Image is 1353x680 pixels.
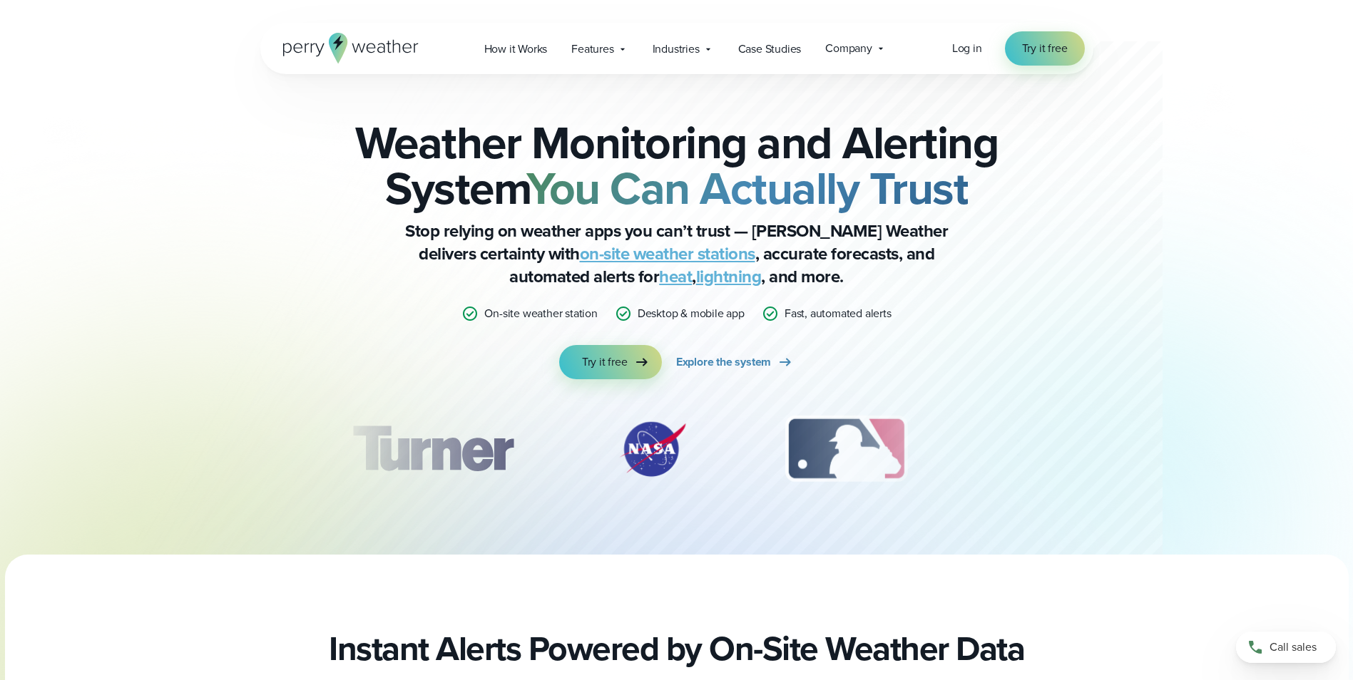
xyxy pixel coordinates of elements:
[785,305,892,322] p: Fast, automated alerts
[582,354,628,371] span: Try it free
[653,41,700,58] span: Industries
[392,220,962,288] p: Stop relying on weather apps you can’t trust — [PERSON_NAME] Weather delivers certainty with , ac...
[659,264,692,289] a: heat
[1005,31,1085,66] a: Try it free
[696,264,762,289] a: lightning
[726,34,814,63] a: Case Studies
[603,413,703,485] div: 2 of 12
[676,354,771,371] span: Explore the system
[526,155,968,222] strong: You Can Actually Trust
[676,345,794,379] a: Explore the system
[329,629,1024,669] h2: Instant Alerts Powered by On-Site Weather Data
[603,413,703,485] img: NASA.svg
[571,41,613,58] span: Features
[1022,40,1068,57] span: Try it free
[990,413,1104,485] img: PGA.svg
[331,413,533,485] img: Turner-Construction_1.svg
[332,413,1022,492] div: slideshow
[484,41,548,58] span: How it Works
[771,413,921,485] img: MLB.svg
[825,40,872,57] span: Company
[990,413,1104,485] div: 4 of 12
[472,34,560,63] a: How it Works
[580,241,755,267] a: on-site weather stations
[331,413,533,485] div: 1 of 12
[952,40,982,57] a: Log in
[638,305,745,322] p: Desktop & mobile app
[332,120,1022,211] h2: Weather Monitoring and Alerting System
[952,40,982,56] span: Log in
[738,41,802,58] span: Case Studies
[484,305,597,322] p: On-site weather station
[1236,632,1336,663] a: Call sales
[559,345,662,379] a: Try it free
[771,413,921,485] div: 3 of 12
[1270,639,1317,656] span: Call sales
